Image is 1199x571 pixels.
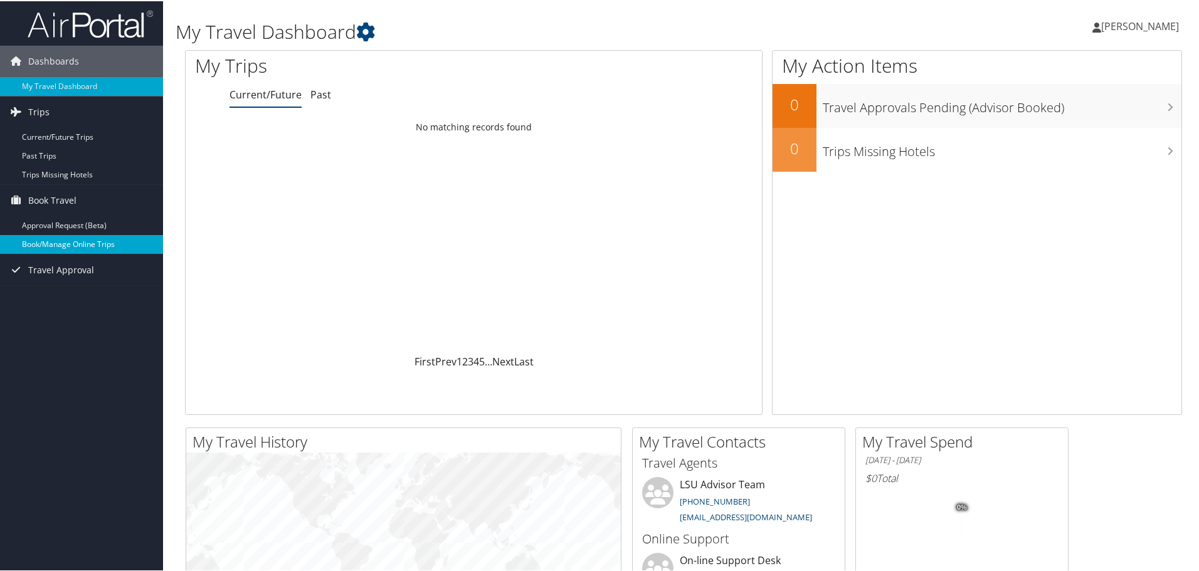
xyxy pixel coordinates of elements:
[415,354,435,367] a: First
[28,8,153,38] img: airportal-logo.png
[823,135,1181,159] h3: Trips Missing Hotels
[514,354,534,367] a: Last
[773,137,816,158] h2: 0
[479,354,485,367] a: 5
[773,127,1181,170] a: 0Trips Missing Hotels
[1092,6,1191,44] a: [PERSON_NAME]
[28,184,77,215] span: Book Travel
[1101,18,1179,32] span: [PERSON_NAME]
[862,430,1068,451] h2: My Travel Spend
[473,354,479,367] a: 4
[642,453,835,471] h3: Travel Agents
[773,93,816,114] h2: 0
[28,95,50,127] span: Trips
[485,354,492,367] span: …
[468,354,473,367] a: 3
[462,354,468,367] a: 2
[865,470,877,484] span: $0
[176,18,853,44] h1: My Travel Dashboard
[193,430,621,451] h2: My Travel History
[457,354,462,367] a: 1
[230,86,302,100] a: Current/Future
[310,86,331,100] a: Past
[680,495,750,506] a: [PHONE_NUMBER]
[957,503,967,510] tspan: 0%
[28,45,79,76] span: Dashboards
[195,51,512,78] h1: My Trips
[435,354,457,367] a: Prev
[823,92,1181,115] h3: Travel Approvals Pending (Advisor Booked)
[680,510,812,521] a: [EMAIL_ADDRESS][DOMAIN_NAME]
[773,51,1181,78] h1: My Action Items
[773,83,1181,127] a: 0Travel Approvals Pending (Advisor Booked)
[639,430,845,451] h2: My Travel Contacts
[28,253,94,285] span: Travel Approval
[865,470,1059,484] h6: Total
[642,529,835,547] h3: Online Support
[492,354,514,367] a: Next
[865,453,1059,465] h6: [DATE] - [DATE]
[186,115,762,137] td: No matching records found
[636,476,842,527] li: LSU Advisor Team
